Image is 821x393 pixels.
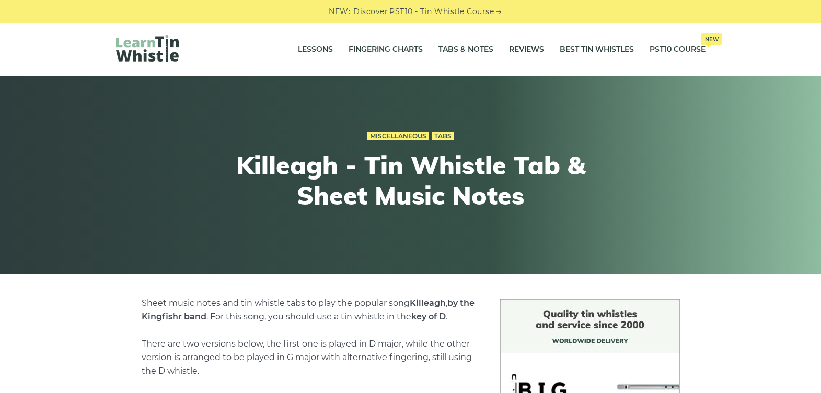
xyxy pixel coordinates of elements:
[560,37,634,63] a: Best Tin Whistles
[218,150,603,210] h1: Killeagh - Tin Whistle Tab & Sheet Music Notes
[142,296,475,378] p: . For this song, you should use a tin whistle in the . There are two versions below, the first on...
[349,37,423,63] a: Fingering Charts
[432,132,454,140] a: Tabs
[650,37,706,63] a: PST10 CourseNew
[367,132,429,140] a: Miscellaneous
[410,298,446,308] strong: Killeagh
[142,298,447,308] span: Sheet music notes and tin whistle tabs to play the popular song ,
[509,37,544,63] a: Reviews
[438,37,493,63] a: Tabs & Notes
[701,33,722,45] span: New
[298,37,333,63] a: Lessons
[116,35,179,62] img: LearnTinWhistle.com
[411,312,446,321] strong: key of D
